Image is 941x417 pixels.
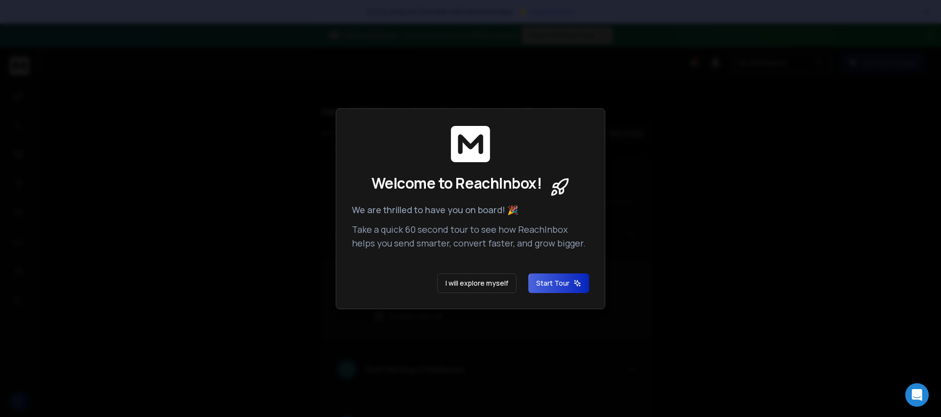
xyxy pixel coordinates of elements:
[437,273,517,293] button: I will explore myself
[352,222,589,250] p: Take a quick 60 second tour to see how ReachInbox helps you send smarter, convert faster, and gro...
[536,278,581,288] span: Start Tour
[352,203,589,217] p: We are thrilled to have you on board! 🎉
[371,174,542,192] span: Welcome to ReachInbox!
[528,273,589,293] button: Start Tour
[905,383,929,407] div: Open Intercom Messenger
